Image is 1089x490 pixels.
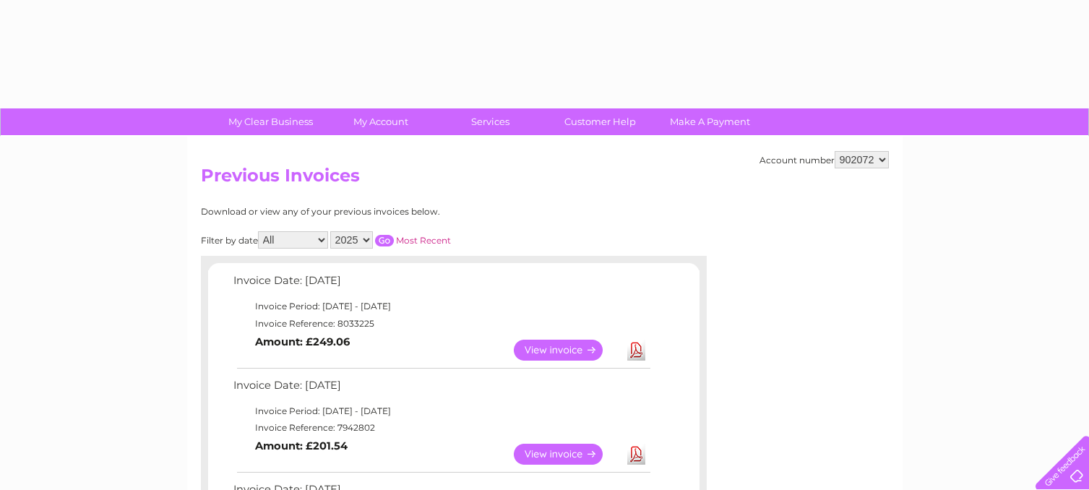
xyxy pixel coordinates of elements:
[230,403,653,420] td: Invoice Period: [DATE] - [DATE]
[230,271,653,298] td: Invoice Date: [DATE]
[627,340,645,361] a: Download
[759,151,889,168] div: Account number
[321,108,440,135] a: My Account
[514,340,620,361] a: View
[201,166,889,193] h2: Previous Invoices
[255,439,348,452] b: Amount: £201.54
[627,444,645,465] a: Download
[230,419,653,437] td: Invoice Reference: 7942802
[201,207,580,217] div: Download or view any of your previous invoices below.
[255,335,350,348] b: Amount: £249.06
[201,231,580,249] div: Filter by date
[396,235,451,246] a: Most Recent
[230,298,653,315] td: Invoice Period: [DATE] - [DATE]
[211,108,330,135] a: My Clear Business
[431,108,550,135] a: Services
[514,444,620,465] a: View
[541,108,660,135] a: Customer Help
[230,315,653,332] td: Invoice Reference: 8033225
[650,108,770,135] a: Make A Payment
[230,376,653,403] td: Invoice Date: [DATE]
